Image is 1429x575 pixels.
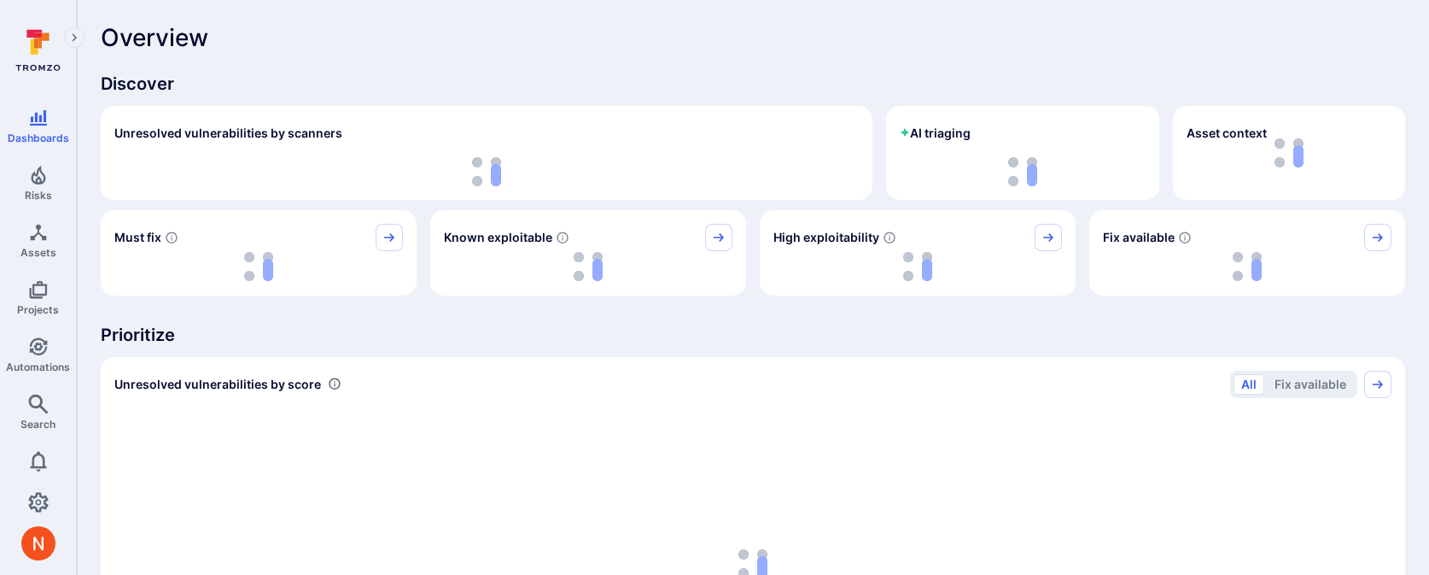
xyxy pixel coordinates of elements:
svg: Vulnerabilities with fix available [1178,231,1192,244]
h2: Unresolved vulnerabilities by scanners [114,125,342,142]
span: Overview [101,24,208,51]
span: Fix available [1103,229,1175,246]
div: loading spinner [114,251,403,282]
div: loading spinner [114,157,859,186]
span: Unresolved vulnerabilities by score [114,376,321,393]
img: Loading... [574,252,603,281]
img: Loading... [472,157,501,186]
span: Asset context [1187,125,1267,142]
div: loading spinner [444,251,732,282]
span: Search [20,418,55,431]
div: loading spinner [773,251,1062,282]
div: Neeren Patki [21,526,55,560]
div: loading spinner [900,157,1146,186]
div: loading spinner [1103,251,1391,282]
span: Assets [20,246,56,259]
img: Loading... [244,252,273,281]
span: Automations [6,361,70,373]
span: Discover [101,72,1405,96]
button: All [1234,374,1264,395]
div: High exploitability [760,210,1076,296]
img: Loading... [1008,157,1037,186]
i: Expand navigation menu [68,31,80,45]
h2: AI triaging [900,125,971,142]
button: Expand navigation menu [64,27,85,48]
span: Known exploitable [444,229,552,246]
span: Projects [17,303,59,316]
svg: Confirmed exploitable by KEV [556,231,569,244]
button: Fix available [1267,374,1354,395]
img: ACg8ocIprwjrgDQnDsNSk9Ghn5p5-B8DpAKWoJ5Gi9syOE4K59tr4Q=s96-c [21,526,55,560]
span: Dashboards [8,132,69,144]
span: High exploitability [773,229,879,246]
div: Must fix [101,210,417,296]
span: Risks [25,189,52,202]
div: Number of vulnerabilities in status 'Open' 'Triaged' and 'In process' grouped by score [328,375,341,393]
img: Loading... [1233,252,1262,281]
svg: EPSS score ≥ 0.7 [883,231,896,244]
span: Must fix [114,229,161,246]
img: Loading... [903,252,932,281]
div: Known exploitable [430,210,746,296]
span: Prioritize [101,323,1405,347]
div: Fix available [1089,210,1405,296]
svg: Risk score >=40 , missed SLA [165,231,178,244]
